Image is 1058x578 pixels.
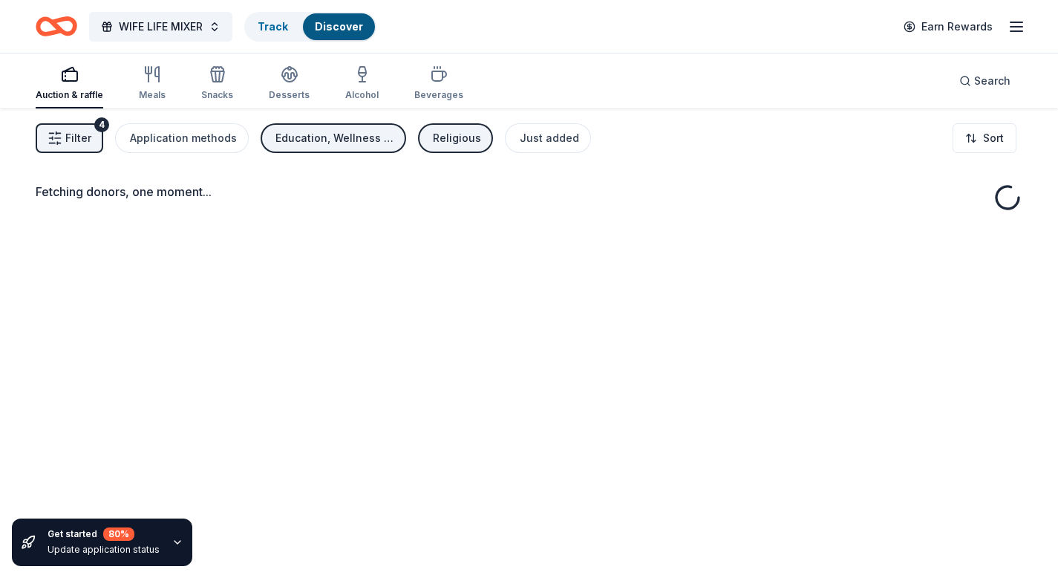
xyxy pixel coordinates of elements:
span: WIFE LIFE MIXER [119,18,203,36]
span: Sort [983,129,1004,147]
div: Alcohol [345,89,379,101]
button: Search [947,66,1022,96]
div: 4 [94,117,109,132]
span: Search [974,72,1010,90]
span: Filter [65,129,91,147]
button: Just added [505,123,591,153]
button: Alcohol [345,59,379,108]
a: Track [258,20,288,33]
button: Meals [139,59,166,108]
div: Just added [520,129,579,147]
div: 80 % [103,527,134,541]
a: Discover [315,20,363,33]
div: Beverages [414,89,463,101]
button: TrackDiscover [244,12,376,42]
button: WIFE LIFE MIXER [89,12,232,42]
div: Update application status [48,544,160,556]
div: Get started [48,527,160,541]
div: Meals [139,89,166,101]
button: Application methods [115,123,249,153]
div: Fetching donors, one moment... [36,183,1022,201]
div: Auction & raffle [36,89,103,101]
button: Snacks [201,59,233,108]
button: Religious [418,123,493,153]
button: Auction & raffle [36,59,103,108]
button: Beverages [414,59,463,108]
div: Religious [433,129,481,147]
div: Desserts [269,89,310,101]
a: Home [36,9,77,44]
button: Desserts [269,59,310,108]
div: Snacks [201,89,233,101]
button: Sort [953,123,1016,153]
div: Education, Wellness & Fitness, Health [275,129,394,147]
button: Education, Wellness & Fitness, Health [261,123,406,153]
button: Filter4 [36,123,103,153]
div: Application methods [130,129,237,147]
a: Earn Rewards [895,13,1002,40]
